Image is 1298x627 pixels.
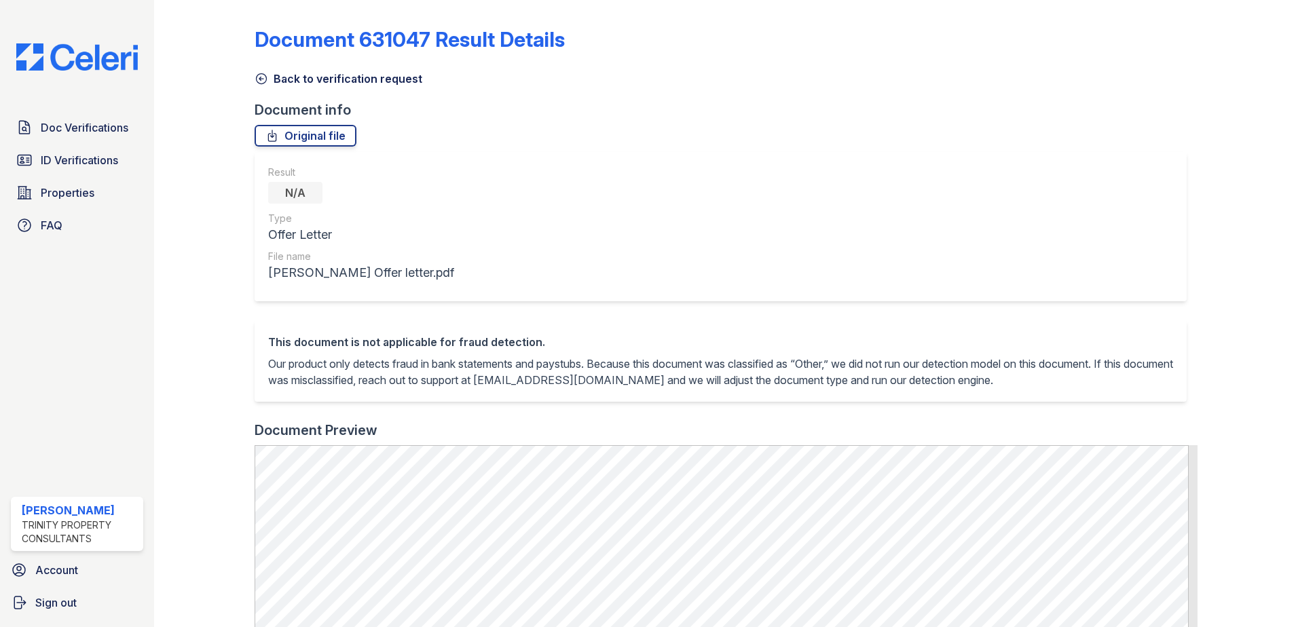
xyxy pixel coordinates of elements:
a: Document 631047 Result Details [255,27,565,52]
p: Our product only detects fraud in bank statements and paystubs. Because this document was classif... [268,356,1173,388]
span: Properties [41,185,94,201]
a: Account [5,556,149,584]
span: Doc Verifications [41,119,128,136]
a: Sign out [5,589,149,616]
a: Doc Verifications [11,114,143,141]
div: Offer Letter [268,225,454,244]
div: File name [268,250,454,263]
div: This document is not applicable for fraud detection. [268,334,1173,350]
a: FAQ [11,212,143,239]
div: Type [268,212,454,225]
a: ID Verifications [11,147,143,174]
div: Document Preview [255,421,377,440]
span: FAQ [41,217,62,233]
span: Account [35,562,78,578]
div: N/A [268,182,322,204]
span: Sign out [35,594,77,611]
a: Back to verification request [255,71,422,87]
div: Trinity Property Consultants [22,518,138,546]
span: ID Verifications [41,152,118,168]
div: Document info [255,100,1198,119]
div: Result [268,166,454,179]
a: Properties [11,179,143,206]
a: Original file [255,125,356,147]
div: [PERSON_NAME] [22,502,138,518]
div: [PERSON_NAME] Offer letter.pdf [268,263,454,282]
img: CE_Logo_Blue-a8612792a0a2168367f1c8372b55b34899dd931a85d93a1a3d3e32e68fde9ad4.png [5,43,149,71]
